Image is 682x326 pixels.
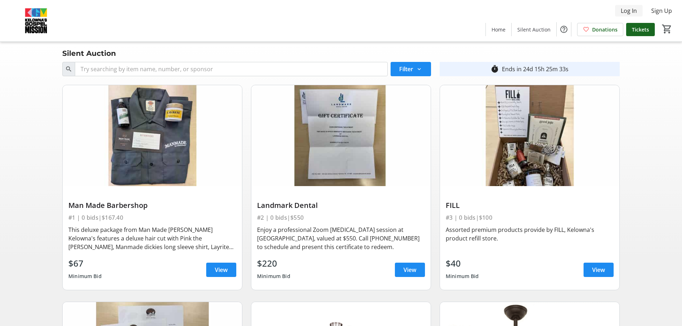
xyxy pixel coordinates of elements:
[257,257,290,270] div: $220
[68,201,236,210] div: Man Made Barbershop
[446,257,479,270] div: $40
[492,26,506,33] span: Home
[75,62,388,76] input: Try searching by item name, number, or sponsor
[592,266,605,274] span: View
[68,270,102,283] div: Minimum Bid
[592,26,618,33] span: Donations
[577,23,623,36] a: Donations
[645,5,678,16] button: Sign Up
[557,22,571,37] button: Help
[391,62,431,76] button: Filter
[446,270,479,283] div: Minimum Bid
[395,263,425,277] a: View
[206,263,236,277] a: View
[621,6,637,15] span: Log In
[58,48,120,59] div: Silent Auction
[632,26,649,33] span: Tickets
[651,6,672,15] span: Sign Up
[440,85,619,186] img: FILL
[257,270,290,283] div: Minimum Bid
[63,85,242,186] img: Man Made Barbershop
[68,213,236,223] div: #1 | 0 bids | $167.40
[517,26,551,33] span: Silent Auction
[257,201,425,210] div: Landmark Dental
[512,23,556,36] a: Silent Auction
[4,3,68,39] img: Kelowna's Gospel Mission's Logo
[257,225,425,251] div: Enjoy a professional Zoom [MEDICAL_DATA] session at [GEOGRAPHIC_DATA], valued at $550. Call [PHON...
[68,225,236,251] div: This deluxe package from Man Made [PERSON_NAME] Kelowna's features a deluxe hair cut with Pink th...
[502,65,569,73] div: Ends in 24d 15h 25m 33s
[486,23,511,36] a: Home
[615,5,643,16] button: Log In
[446,225,614,243] div: Assorted premium products provide by FILL, Kelowna's product refill store.
[446,213,614,223] div: #3 | 0 bids | $100
[446,201,614,210] div: FILL
[68,257,102,270] div: $67
[399,65,413,73] span: Filter
[251,85,431,186] img: Landmark Dental
[403,266,416,274] span: View
[626,23,655,36] a: Tickets
[215,266,228,274] span: View
[584,263,614,277] a: View
[257,213,425,223] div: #2 | 0 bids | $550
[661,23,673,35] button: Cart
[490,65,499,73] mat-icon: timer_outline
